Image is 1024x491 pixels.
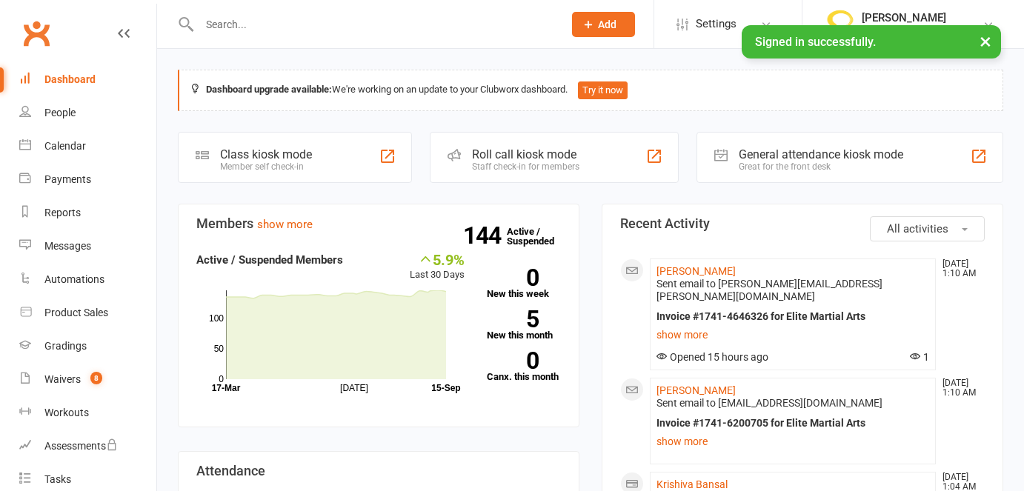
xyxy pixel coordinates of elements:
div: General attendance kiosk mode [739,147,903,161]
a: People [19,96,156,130]
a: Dashboard [19,63,156,96]
strong: 0 [487,350,539,372]
span: 8 [90,372,102,384]
h3: Attendance [196,464,561,478]
div: Last 30 Days [410,251,465,283]
time: [DATE] 1:10 AM [935,259,984,278]
h3: Recent Activity [620,216,985,231]
button: Try it now [578,81,628,99]
strong: 0 [487,267,539,289]
div: Messages [44,240,91,252]
div: Calendar [44,140,86,152]
a: [PERSON_NAME] [656,384,736,396]
a: Product Sales [19,296,156,330]
a: Payments [19,163,156,196]
div: Reports [44,207,81,218]
div: Product Sales [44,307,108,318]
div: Tasks [44,473,71,485]
a: Calendar [19,130,156,163]
span: Sent email to [EMAIL_ADDRESS][DOMAIN_NAME] [656,397,882,409]
a: Automations [19,263,156,296]
img: thumb_image1508806937.png [825,10,854,39]
a: [PERSON_NAME] [656,265,736,277]
div: Waivers [44,373,81,385]
div: Invoice #1741-6200705 for Elite Martial Arts [656,417,929,430]
div: [PERSON_NAME] [862,11,946,24]
div: 5.9% [410,251,465,267]
strong: Dashboard upgrade available: [206,84,332,95]
a: Clubworx [18,15,55,52]
a: Krishiva Bansal [656,478,728,490]
button: × [972,25,999,57]
button: All activities [870,216,985,241]
a: 144Active / Suspended [507,216,572,257]
span: Signed in successfully. [755,35,876,49]
div: Payments [44,173,91,185]
div: Elite Martial Arts [862,24,946,38]
strong: 144 [463,224,507,247]
span: All activities [887,222,948,236]
a: Messages [19,230,156,263]
button: Add [572,12,635,37]
a: show more [656,431,929,452]
a: Reports [19,196,156,230]
h3: Members [196,216,561,231]
a: Workouts [19,396,156,430]
a: 0New this week [487,269,562,298]
span: Opened 15 hours ago [656,351,768,363]
div: Dashboard [44,73,96,85]
a: Waivers 8 [19,363,156,396]
a: 0Canx. this month [487,352,562,381]
div: Class kiosk mode [220,147,312,161]
div: We're working on an update to your Clubworx dashboard. [178,70,1003,111]
div: Automations [44,273,104,285]
a: 5New this month [487,310,562,340]
div: Great for the front desk [739,161,903,172]
div: Workouts [44,407,89,418]
span: 1 [910,351,929,363]
span: Sent email to [PERSON_NAME][EMAIL_ADDRESS][PERSON_NAME][DOMAIN_NAME] [656,278,882,302]
time: [DATE] 1:10 AM [935,378,984,398]
a: show more [656,324,929,345]
span: Add [598,19,616,30]
div: People [44,107,76,118]
div: Invoice #1741-4646326 for Elite Martial Arts [656,310,929,323]
input: Search... [195,14,553,35]
div: Staff check-in for members [472,161,579,172]
span: Settings [696,7,737,41]
a: show more [257,218,313,231]
div: Roll call kiosk mode [472,147,579,161]
strong: Active / Suspended Members [196,253,343,267]
div: Member self check-in [220,161,312,172]
div: Assessments [44,440,118,452]
strong: 5 [487,308,539,330]
div: Gradings [44,340,87,352]
a: Gradings [19,330,156,363]
a: Assessments [19,430,156,463]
